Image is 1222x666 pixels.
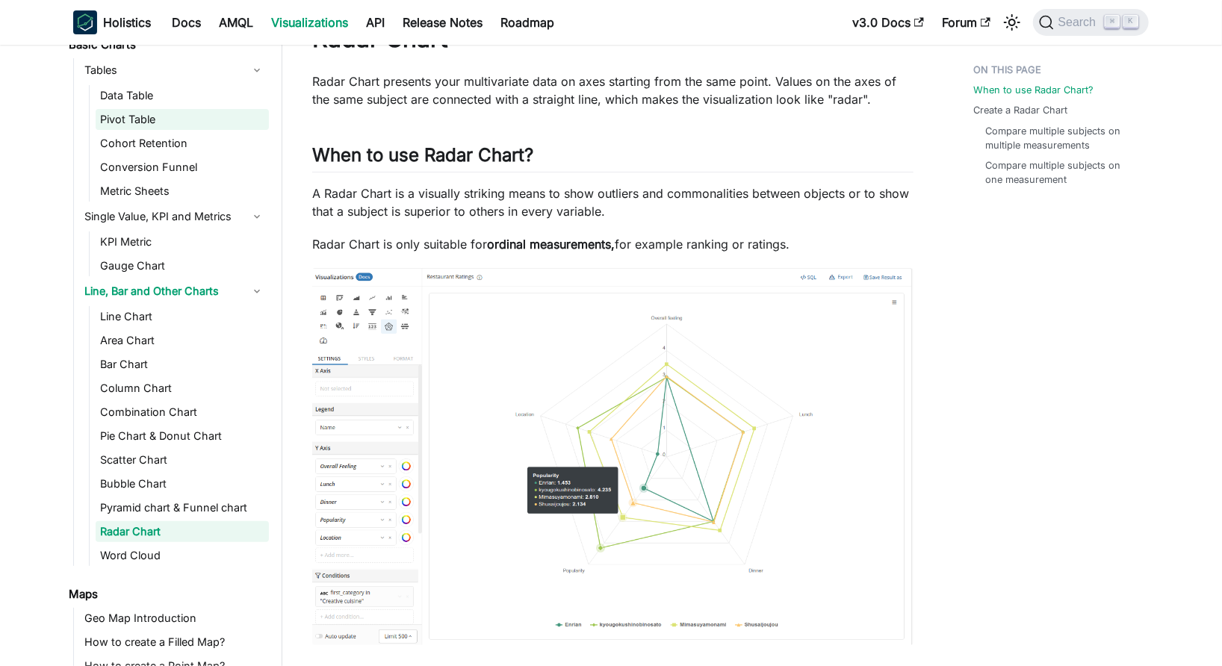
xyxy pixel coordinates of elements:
a: How to create a Filled Map? [80,632,269,653]
a: Line Chart [96,306,269,327]
a: Area Chart [96,330,269,351]
p: Radar Chart presents your multivariate data on axes starting from the same point. Values on the a... [312,72,914,108]
a: Cohort Retention [96,133,269,154]
a: Conversion Funnel [96,157,269,178]
a: Pivot Table [96,109,269,130]
p: Radar Chart is only suitable for for example ranking or ratings. [312,235,914,253]
a: Compare multiple subjects on one measurement [985,158,1134,187]
kbd: K [1123,15,1138,28]
a: HolisticsHolistics [73,10,151,34]
a: Metric Sheets [96,181,269,202]
h2: When to use Radar Chart? [312,144,914,172]
a: Word Cloud [96,545,269,566]
a: Maps [64,584,269,605]
a: Combination Chart [96,402,269,423]
a: Data Table [96,85,269,106]
strong: ordinal measurements, [487,237,615,252]
img: Holistics [73,10,97,34]
a: When to use Radar Chart? [973,83,1094,97]
a: Create a Radar Chart [973,103,1067,117]
a: Tables [80,58,269,82]
a: Basic Charts [64,34,269,55]
b: Holistics [103,13,151,31]
a: Bar Chart [96,354,269,375]
a: Forum [933,10,999,34]
a: Compare multiple subjects on multiple measurements [985,124,1134,152]
a: Roadmap [491,10,563,34]
a: Release Notes [394,10,491,34]
a: Visualizations [262,10,357,34]
button: Search (Command+K) [1033,9,1149,36]
a: Radar Chart [96,521,269,542]
a: Single Value, KPI and Metrics [80,205,269,228]
a: Pie Chart & Donut Chart [96,426,269,446]
nav: Docs sidebar [58,45,282,666]
p: A Radar Chart is a visually striking means to show outliers and commonalities between objects or ... [312,184,914,220]
a: Scatter Chart [96,449,269,470]
a: Gauge Chart [96,255,269,276]
a: v3.0 Docs [843,10,933,34]
a: Bubble Chart [96,473,269,494]
a: Line, Bar and Other Charts [80,279,269,303]
a: Pyramid chart & Funnel chart [96,497,269,518]
span: Search [1054,16,1105,29]
a: KPI Metric [96,231,269,252]
a: AMQL [210,10,262,34]
a: Docs [163,10,210,34]
a: Column Chart [96,378,269,399]
a: API [357,10,394,34]
a: Geo Map Introduction [80,608,269,629]
button: Switch between dark and light mode (currently light mode) [1000,10,1024,34]
kbd: ⌘ [1105,15,1120,28]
